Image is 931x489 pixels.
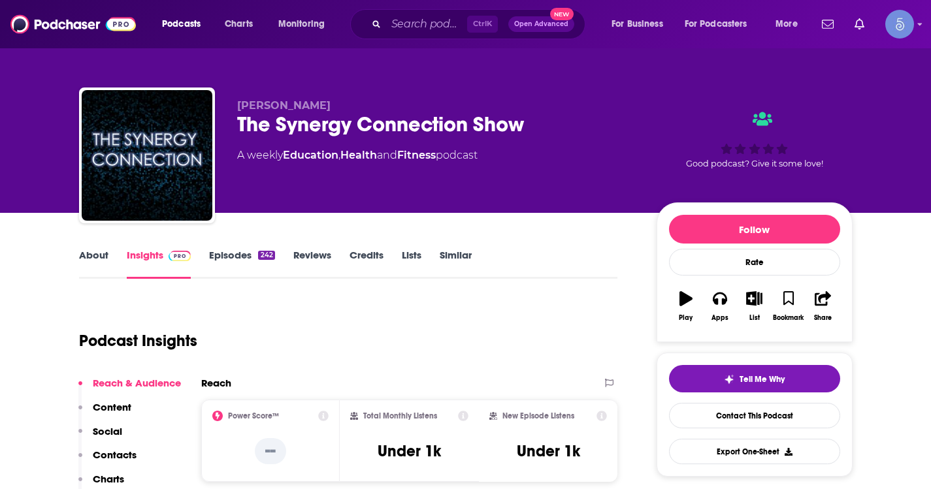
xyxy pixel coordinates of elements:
[278,15,325,33] span: Monitoring
[378,441,441,461] h3: Under 1k
[685,15,747,33] span: For Podcasters
[93,473,124,485] p: Charts
[814,314,832,322] div: Share
[766,14,814,35] button: open menu
[201,377,231,389] h2: Reach
[228,411,279,420] h2: Power Score™
[885,10,914,39] img: User Profile
[612,15,663,33] span: For Business
[669,283,703,330] button: Play
[740,374,785,385] span: Tell Me Why
[340,149,377,161] a: Health
[772,283,806,330] button: Bookmark
[669,403,840,428] a: Contact This Podcast
[508,16,574,32] button: Open AdvancedNew
[78,401,131,425] button: Content
[703,283,737,330] button: Apps
[397,149,436,161] a: Fitness
[225,15,253,33] span: Charts
[773,314,804,322] div: Bookmark
[79,331,197,351] h1: Podcast Insights
[169,251,191,261] img: Podchaser Pro
[885,10,914,39] span: Logged in as Spiral5-G1
[724,374,734,385] img: tell me why sparkle
[93,401,131,413] p: Content
[514,21,568,27] span: Open Advanced
[10,12,136,37] img: Podchaser - Follow, Share and Rate Podcasts
[377,149,397,161] span: and
[669,249,840,276] div: Rate
[93,449,137,461] p: Contacts
[679,314,693,322] div: Play
[255,438,286,464] p: --
[550,8,574,20] span: New
[402,249,421,279] a: Lists
[440,249,472,279] a: Similar
[669,215,840,244] button: Follow
[216,14,261,35] a: Charts
[686,159,823,168] span: Good podcast? Give it some love!
[269,14,342,35] button: open menu
[162,15,201,33] span: Podcasts
[669,439,840,464] button: Export One-Sheet
[776,15,798,33] span: More
[676,14,766,35] button: open menu
[386,14,467,35] input: Search podcasts, credits, & more...
[817,13,839,35] a: Show notifications dropdown
[258,251,274,260] div: 242
[517,441,580,461] h3: Under 1k
[669,365,840,392] button: tell me why sparkleTell Me Why
[338,149,340,161] span: ,
[849,13,870,35] a: Show notifications dropdown
[78,377,181,401] button: Reach & Audience
[293,249,331,279] a: Reviews
[78,449,137,473] button: Contacts
[467,16,498,33] span: Ctrl K
[237,148,478,163] div: A weekly podcast
[127,249,191,279] a: InsightsPodchaser Pro
[283,149,338,161] a: Education
[209,249,274,279] a: Episodes242
[93,425,122,437] p: Social
[78,425,122,449] button: Social
[93,377,181,389] p: Reach & Audience
[350,249,384,279] a: Credits
[711,314,728,322] div: Apps
[153,14,218,35] button: open menu
[602,14,679,35] button: open menu
[806,283,840,330] button: Share
[749,314,760,322] div: List
[363,411,437,420] h2: Total Monthly Listens
[237,99,331,112] span: [PERSON_NAME]
[363,9,598,39] div: Search podcasts, credits, & more...
[82,90,212,221] img: The Synergy Connection Show
[737,283,771,330] button: List
[502,411,574,420] h2: New Episode Listens
[657,99,853,180] div: Good podcast? Give it some love!
[79,249,108,279] a: About
[885,10,914,39] button: Show profile menu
